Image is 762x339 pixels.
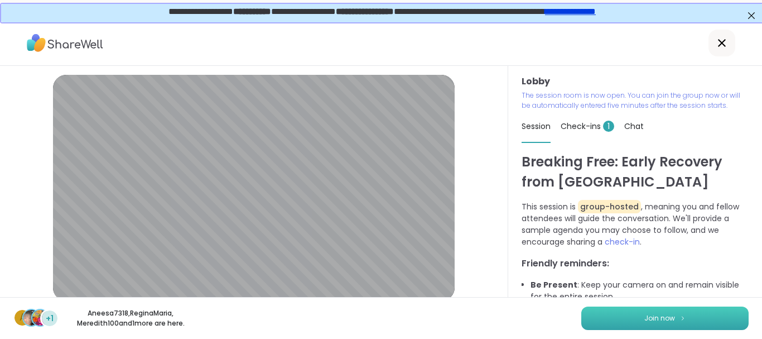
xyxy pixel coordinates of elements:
[624,121,644,132] span: Chat
[20,311,26,325] span: A
[603,121,614,132] span: 1
[522,75,749,88] h3: Lobby
[581,307,749,330] button: Join now
[27,30,103,56] img: ShareWell Logo
[530,279,749,303] li: : Keep your camera on and remain visible for the entire session.
[644,313,675,323] span: Join now
[605,236,640,247] span: check-in
[68,308,193,328] p: Aneesa7318 , ReginaMaria , Meredith100 and 1 more are here.
[679,315,686,321] img: ShareWell Logomark
[23,310,39,326] img: ReginaMaria
[522,90,749,111] p: The session room is now open. You can join the group now or will be automatically entered five mi...
[522,121,551,132] span: Session
[561,121,614,132] span: Check-ins
[530,279,577,290] b: Be Present
[522,201,749,248] p: This session is , meaning you and fellow attendees will guide the conversation. We'll provide a s...
[32,310,48,326] img: Meredith100
[522,257,749,270] h3: Friendly reminders:
[578,200,641,213] span: group-hosted
[46,313,54,324] span: +1
[522,152,749,192] h1: Breaking Free: Early Recovery from [GEOGRAPHIC_DATA]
